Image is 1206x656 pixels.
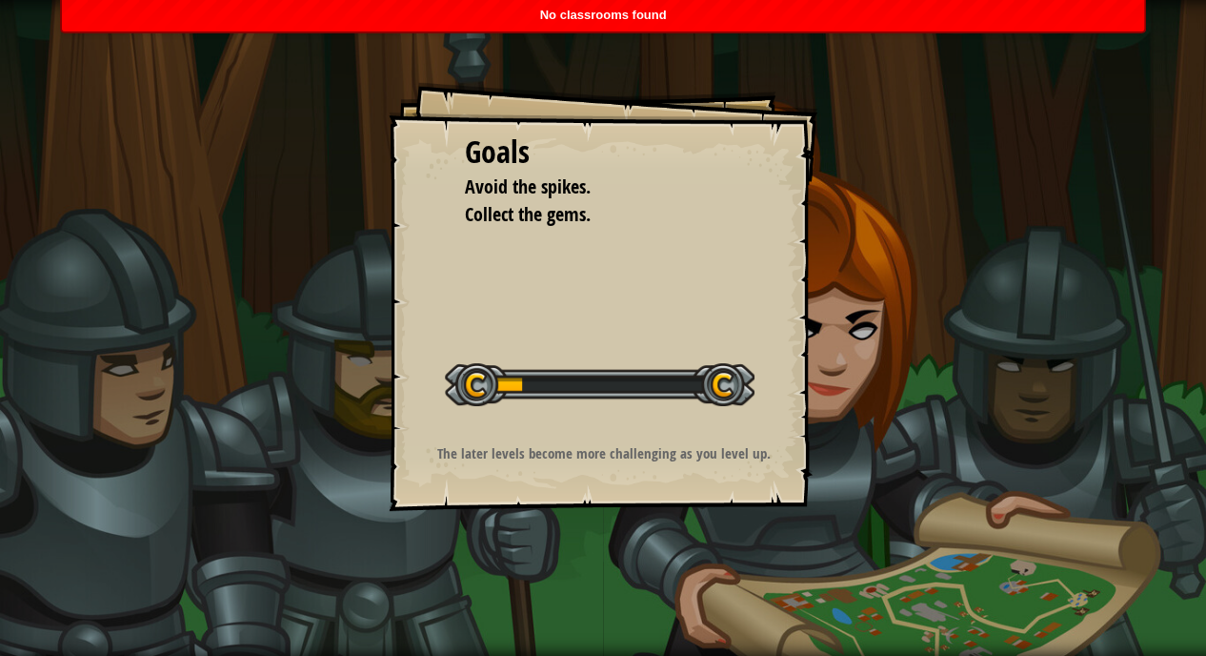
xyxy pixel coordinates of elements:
li: Avoid the spikes. [441,174,736,201]
span: Collect the gems. [465,201,591,227]
div: Goals [465,131,741,174]
span: No classrooms found [540,8,667,22]
li: Collect the gems. [441,201,736,229]
span: Avoid the spikes. [465,174,591,199]
p: The later levels become more challenging as you level up. [412,443,794,463]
